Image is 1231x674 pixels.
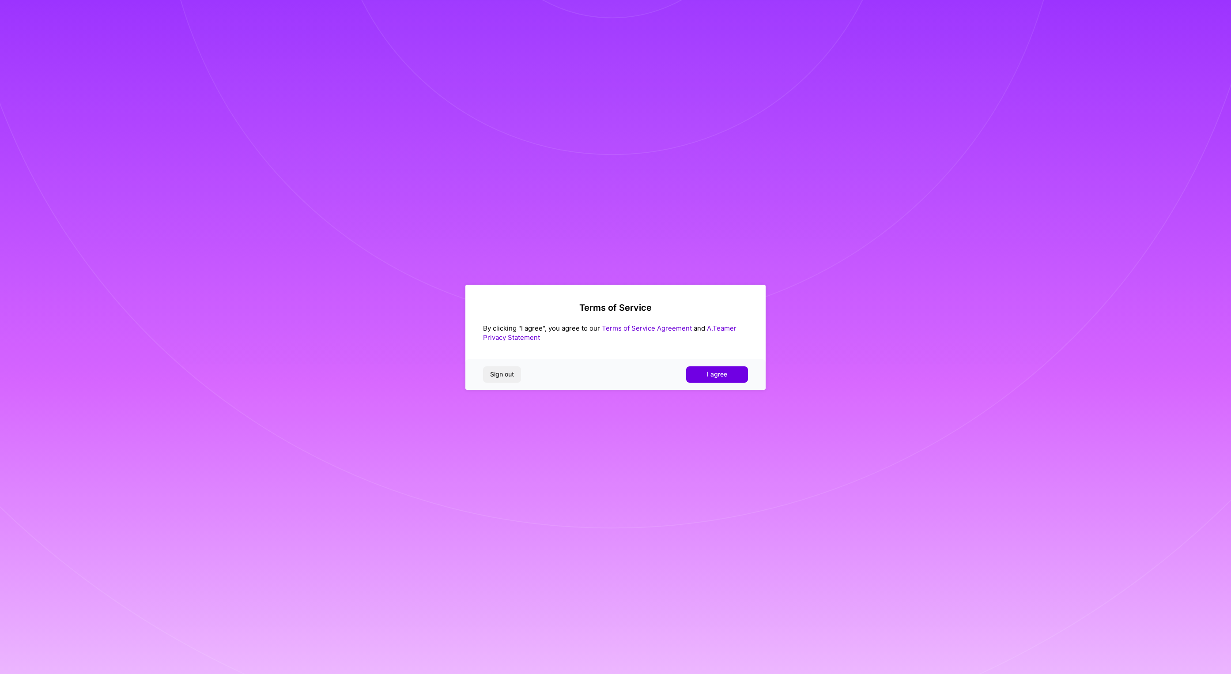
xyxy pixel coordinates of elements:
span: I agree [707,370,727,379]
span: Sign out [490,370,514,379]
h2: Terms of Service [483,302,748,313]
button: I agree [686,366,748,382]
div: By clicking "I agree", you agree to our and [483,324,748,342]
button: Sign out [483,366,521,382]
a: Terms of Service Agreement [602,324,692,332]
